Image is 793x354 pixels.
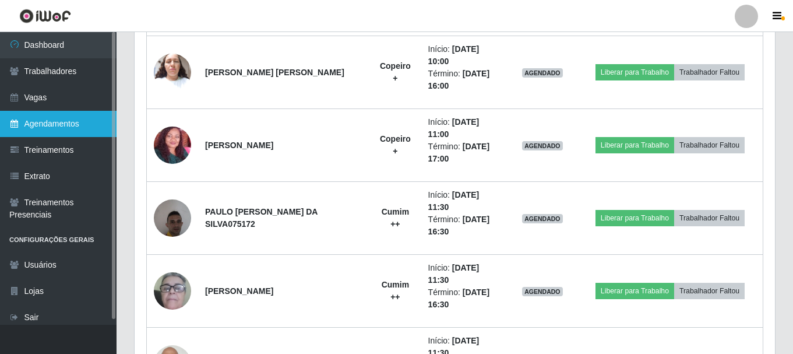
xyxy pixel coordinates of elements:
strong: [PERSON_NAME] [205,141,273,150]
time: [DATE] 11:30 [428,190,480,212]
li: Término: [428,213,501,238]
button: Trabalhador Faltou [674,210,745,226]
strong: [PERSON_NAME] [PERSON_NAME] [205,68,344,77]
button: Trabalhador Faltou [674,137,745,153]
strong: PAULO [PERSON_NAME] DA SILVA075172 [205,207,318,229]
button: Liberar para Trabalho [595,64,674,80]
li: Início: [428,43,501,68]
time: [DATE] 11:00 [428,117,480,139]
li: Término: [428,68,501,92]
time: [DATE] 11:30 [428,263,480,285]
li: Término: [428,141,501,165]
li: Início: [428,116,501,141]
time: [DATE] 10:00 [428,44,480,66]
button: Liberar para Trabalho [595,283,674,299]
button: Liberar para Trabalho [595,210,674,226]
img: 1695958183677.jpeg [154,107,191,184]
strong: Cumim ++ [382,280,409,302]
li: Término: [428,286,501,311]
strong: [PERSON_NAME] [205,286,273,296]
img: CoreUI Logo [19,9,71,23]
strong: Copeiro + [380,61,411,83]
button: Trabalhador Faltou [674,64,745,80]
span: AGENDADO [522,68,563,78]
img: 1701560793571.jpeg [154,193,191,243]
li: Início: [428,189,501,213]
img: 1750954658696.jpeg [154,47,191,97]
img: 1705182808004.jpeg [154,253,191,330]
span: AGENDADO [522,214,563,223]
span: AGENDADO [522,141,563,150]
strong: Copeiro + [380,134,411,156]
li: Início: [428,262,501,286]
strong: Cumim ++ [382,207,409,229]
span: AGENDADO [522,287,563,296]
button: Liberar para Trabalho [595,137,674,153]
button: Trabalhador Faltou [674,283,745,299]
